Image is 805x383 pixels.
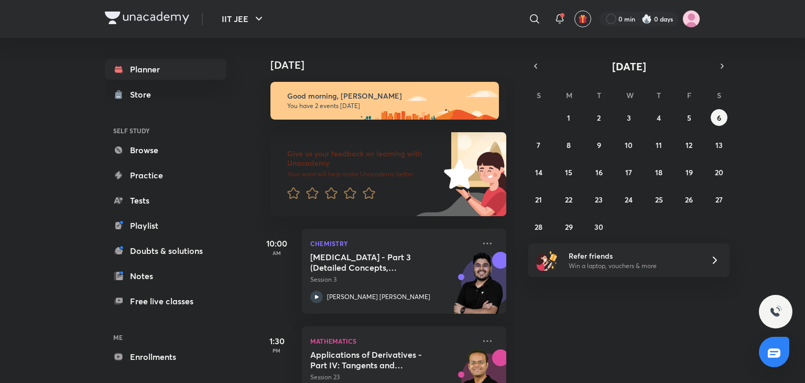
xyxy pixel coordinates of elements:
p: Chemistry [310,237,475,250]
abbr: September 28, 2025 [535,222,542,232]
abbr: September 12, 2025 [686,140,692,150]
h6: Refer friends [569,250,698,261]
button: September 9, 2025 [591,136,607,153]
button: September 15, 2025 [560,164,577,180]
abbr: September 5, 2025 [687,113,691,123]
button: September 22, 2025 [560,191,577,208]
abbr: September 16, 2025 [595,167,603,177]
abbr: Friday [687,90,691,100]
abbr: September 17, 2025 [625,167,632,177]
button: September 27, 2025 [711,191,727,208]
img: avatar [578,14,588,24]
abbr: September 14, 2025 [535,167,542,177]
abbr: Monday [566,90,572,100]
a: Company Logo [105,12,189,27]
a: Doubts & solutions [105,240,226,261]
h5: 10:00 [256,237,298,250]
abbr: September 11, 2025 [656,140,662,150]
a: Planner [105,59,226,80]
div: Store [130,88,157,101]
abbr: Sunday [537,90,541,100]
abbr: September 29, 2025 [565,222,573,232]
button: September 23, 2025 [591,191,607,208]
button: September 21, 2025 [530,191,547,208]
button: September 5, 2025 [681,109,698,126]
p: AM [256,250,298,256]
a: Browse [105,140,226,161]
img: Adah Patil Patil [682,10,700,28]
a: Free live classes [105,291,226,312]
p: Session 3 [310,275,475,284]
img: unacademy [449,252,506,324]
p: Session 23 [310,373,475,382]
img: morning [270,82,499,120]
abbr: September 27, 2025 [715,195,723,205]
button: September 2, 2025 [591,109,607,126]
button: September 28, 2025 [530,218,547,235]
h5: Applications of Derivatives - Part IV: Tangents and Normals [310,349,441,370]
p: Win a laptop, vouchers & more [569,261,698,271]
span: [DATE] [612,59,646,73]
abbr: September 22, 2025 [565,195,572,205]
h4: [DATE] [270,59,517,71]
h5: 1:30 [256,335,298,347]
img: feedback_image [408,132,506,216]
abbr: September 21, 2025 [535,195,542,205]
p: PM [256,347,298,354]
button: September 16, 2025 [591,164,607,180]
button: September 26, 2025 [681,191,698,208]
abbr: September 26, 2025 [685,195,693,205]
h6: Good morning, [PERSON_NAME] [287,91,489,101]
button: September 4, 2025 [650,109,667,126]
button: September 29, 2025 [560,218,577,235]
button: September 7, 2025 [530,136,547,153]
p: [PERSON_NAME] [PERSON_NAME] [327,292,430,302]
abbr: September 10, 2025 [625,140,633,150]
a: Playlist [105,215,226,236]
abbr: September 25, 2025 [655,195,663,205]
p: Your word will help make Unacademy better [287,170,440,178]
h6: Give us your feedback on learning with Unacademy [287,149,440,168]
button: September 17, 2025 [621,164,637,180]
button: September 11, 2025 [650,136,667,153]
img: ttu [769,305,782,318]
abbr: Saturday [717,90,721,100]
img: referral [537,250,558,271]
abbr: September 24, 2025 [625,195,633,205]
button: September 10, 2025 [621,136,637,153]
a: Store [105,84,226,105]
button: September 19, 2025 [681,164,698,180]
abbr: Tuesday [597,90,601,100]
abbr: Wednesday [626,90,634,100]
a: Enrollments [105,346,226,367]
abbr: Thursday [657,90,661,100]
button: September 14, 2025 [530,164,547,180]
button: September 18, 2025 [650,164,667,180]
abbr: September 9, 2025 [597,140,601,150]
p: Mathematics [310,335,475,347]
button: September 12, 2025 [681,136,698,153]
abbr: September 15, 2025 [565,167,572,177]
abbr: September 30, 2025 [594,222,603,232]
abbr: September 1, 2025 [567,113,570,123]
button: September 24, 2025 [621,191,637,208]
button: September 8, 2025 [560,136,577,153]
button: avatar [574,10,591,27]
a: Tests [105,190,226,211]
button: IIT JEE [215,8,271,29]
abbr: September 19, 2025 [686,167,693,177]
button: September 13, 2025 [711,136,727,153]
abbr: September 8, 2025 [567,140,571,150]
a: Practice [105,165,226,186]
abbr: September 20, 2025 [715,167,723,177]
button: September 20, 2025 [711,164,727,180]
h6: SELF STUDY [105,122,226,140]
button: September 6, 2025 [711,109,727,126]
img: Company Logo [105,12,189,24]
p: You have 2 events [DATE] [287,102,489,110]
button: [DATE] [543,59,715,73]
button: September 30, 2025 [591,218,607,235]
abbr: September 7, 2025 [537,140,540,150]
button: September 1, 2025 [560,109,577,126]
abbr: September 23, 2025 [595,195,603,205]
